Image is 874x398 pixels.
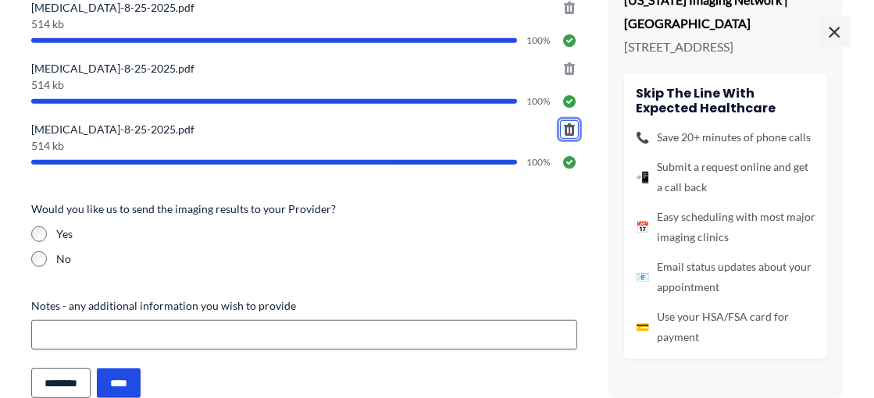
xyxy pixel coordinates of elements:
li: Save 20+ minutes of phone calls [636,127,815,147]
legend: Would you like us to send the imaging results to your Provider? [31,201,336,217]
span: 514 kb [31,80,577,91]
span: × [819,16,851,47]
span: 📲 [636,167,649,187]
li: Submit a request online and get a call back [636,157,815,197]
span: 💳 [636,317,649,337]
span: 📞 [636,127,649,147]
span: [MEDICAL_DATA]-8-25-2025.pdf [31,122,577,137]
span: [MEDICAL_DATA]-8-25-2025.pdf [31,61,577,76]
span: 📧 [636,267,649,287]
span: 100% [526,97,552,106]
span: 📅 [636,217,649,237]
h4: Skip the line with Expected Healthcare [636,86,815,115]
span: 100% [526,158,552,167]
li: Email status updates about your appointment [636,257,815,297]
label: Notes - any additional information you wish to provide [31,298,577,314]
p: [STREET_ADDRESS] [624,35,827,59]
label: No [56,251,577,267]
li: Use your HSA/FSA card for payment [636,307,815,347]
span: 514 kb [31,140,577,151]
span: 514 kb [31,19,577,30]
label: Yes [56,226,577,242]
li: Easy scheduling with most major imaging clinics [636,207,815,247]
span: 100% [526,36,552,45]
